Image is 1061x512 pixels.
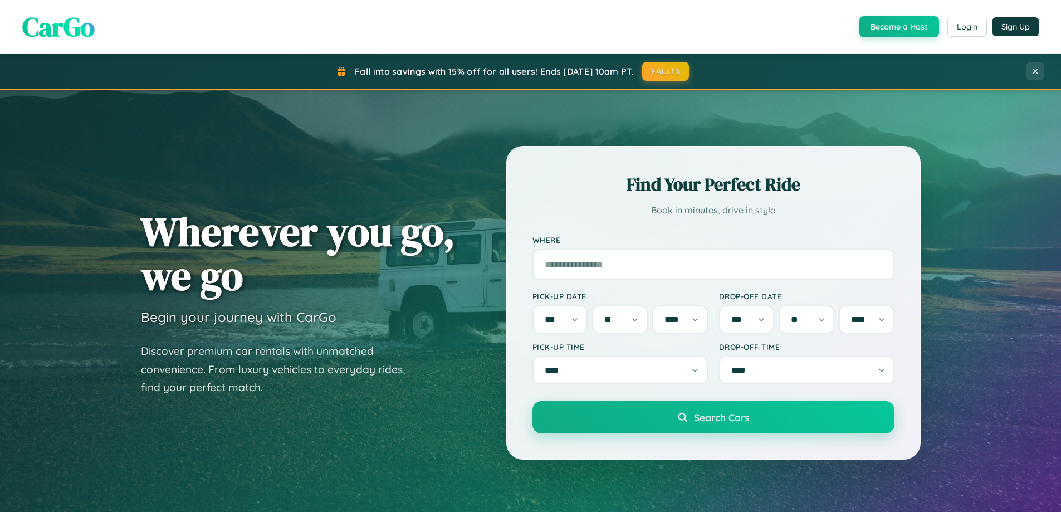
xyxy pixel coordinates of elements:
label: Drop-off Date [719,291,894,301]
label: Where [532,235,894,245]
button: FALL15 [642,62,689,81]
span: CarGo [22,8,95,45]
label: Pick-up Time [532,342,708,352]
span: Fall into savings with 15% off for all users! Ends [DATE] 10am PT. [355,66,634,77]
h1: Wherever you go, we go [141,209,455,298]
button: Sign Up [992,17,1039,36]
button: Login [947,17,987,37]
span: Search Cars [694,411,749,423]
label: Pick-up Date [532,291,708,301]
h2: Find Your Perfect Ride [532,172,894,197]
p: Book in minutes, drive in style [532,202,894,218]
h3: Begin your journey with CarGo [141,309,336,325]
p: Discover premium car rentals with unmatched convenience. From luxury vehicles to everyday rides, ... [141,342,419,397]
button: Search Cars [532,401,894,433]
label: Drop-off Time [719,342,894,352]
button: Become a Host [859,16,939,37]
